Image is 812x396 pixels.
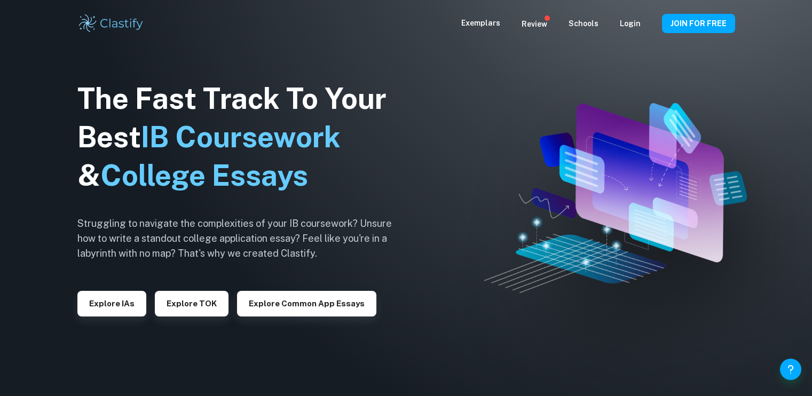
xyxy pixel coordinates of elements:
[77,298,146,308] a: Explore IAs
[77,13,145,34] img: Clastify logo
[522,18,547,30] p: Review
[569,19,598,28] a: Schools
[155,298,228,308] a: Explore TOK
[662,14,735,33] button: JOIN FOR FREE
[484,103,747,293] img: Clastify hero
[780,359,801,380] button: Help and Feedback
[100,159,308,192] span: College Essays
[237,298,376,308] a: Explore Common App essays
[620,19,641,28] a: Login
[155,291,228,316] button: Explore TOK
[237,291,376,316] button: Explore Common App essays
[77,291,146,316] button: Explore IAs
[77,80,408,195] h1: The Fast Track To Your Best &
[141,120,341,154] span: IB Coursework
[461,17,500,29] p: Exemplars
[77,216,408,261] h6: Struggling to navigate the complexities of your IB coursework? Unsure how to write a standout col...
